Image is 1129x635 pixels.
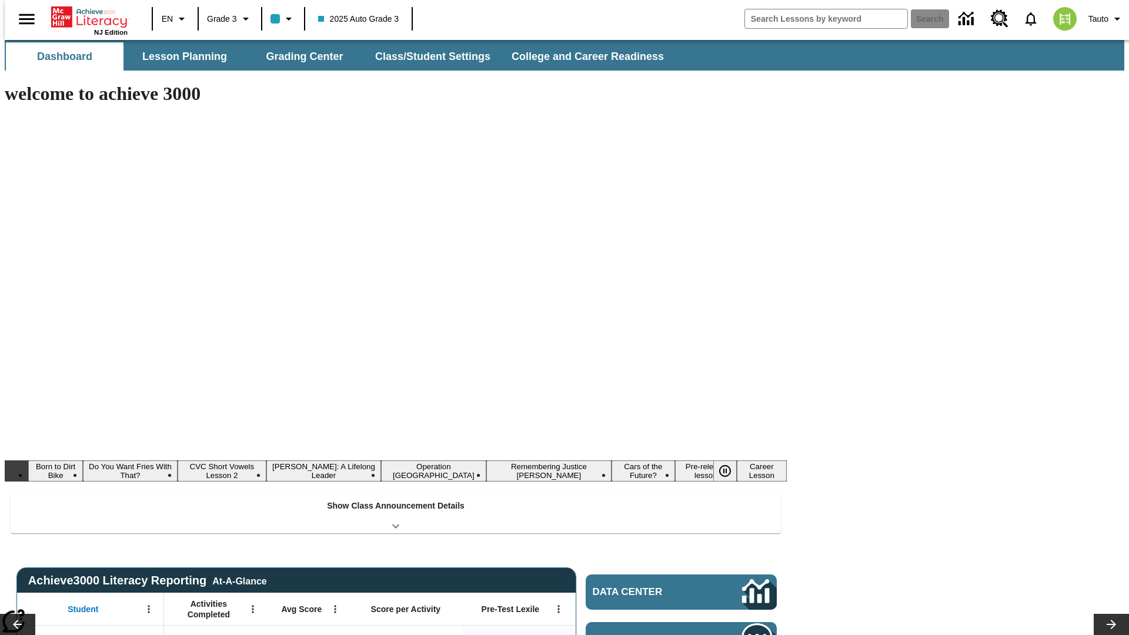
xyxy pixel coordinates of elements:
button: Slide 7 Cars of the Future? [612,460,675,482]
div: SubNavbar [5,40,1124,71]
button: Grade: Grade 3, Select a grade [202,8,258,29]
button: Language: EN, Select a language [156,8,194,29]
span: Pre-Test Lexile [482,604,540,614]
button: Slide 6 Remembering Justice O'Connor [486,460,612,482]
button: Select a new avatar [1046,4,1084,34]
button: Grading Center [246,42,363,71]
button: Slide 8 Pre-release lesson [675,460,737,482]
span: Tauto [1088,13,1108,25]
button: Class/Student Settings [366,42,500,71]
button: Pause [713,460,737,482]
button: Open Menu [244,600,262,618]
a: Resource Center, Will open in new tab [984,3,1016,35]
p: Show Class Announcement Details [327,500,465,512]
button: Lesson carousel, Next [1094,614,1129,635]
span: Data Center [593,586,703,598]
a: Data Center [951,3,984,35]
button: Dashboard [6,42,123,71]
a: Notifications [1016,4,1046,34]
div: Show Class Announcement Details [11,493,781,533]
span: Grade 3 [207,13,237,25]
div: At-A-Glance [212,574,266,587]
div: SubNavbar [5,42,674,71]
button: Slide 1 Born to Dirt Bike [28,460,83,482]
span: Activities Completed [170,599,248,620]
span: Student [68,604,98,614]
button: Slide 5 Operation London Bridge [381,460,486,482]
a: Home [51,5,128,29]
h1: welcome to achieve 3000 [5,83,787,105]
span: NJ Edition [94,29,128,36]
img: avatar image [1053,7,1077,31]
button: Slide 9 Career Lesson [737,460,787,482]
button: Profile/Settings [1084,8,1129,29]
button: Slide 2 Do You Want Fries With That? [83,460,177,482]
button: Open Menu [326,600,344,618]
input: search field [745,9,907,28]
a: Data Center [586,574,777,610]
button: Slide 4 Dianne Feinstein: A Lifelong Leader [266,460,381,482]
div: Pause [713,460,749,482]
button: College and Career Readiness [502,42,673,71]
span: 2025 Auto Grade 3 [318,13,399,25]
button: Open side menu [9,2,44,36]
span: Avg Score [281,604,322,614]
button: Lesson Planning [126,42,243,71]
button: Slide 3 CVC Short Vowels Lesson 2 [178,460,266,482]
span: Achieve3000 Literacy Reporting [28,574,267,587]
button: Open Menu [140,600,158,618]
button: Open Menu [550,600,567,618]
button: Class color is light blue. Change class color [266,8,300,29]
div: Home [51,4,128,36]
span: EN [162,13,173,25]
span: Score per Activity [371,604,441,614]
